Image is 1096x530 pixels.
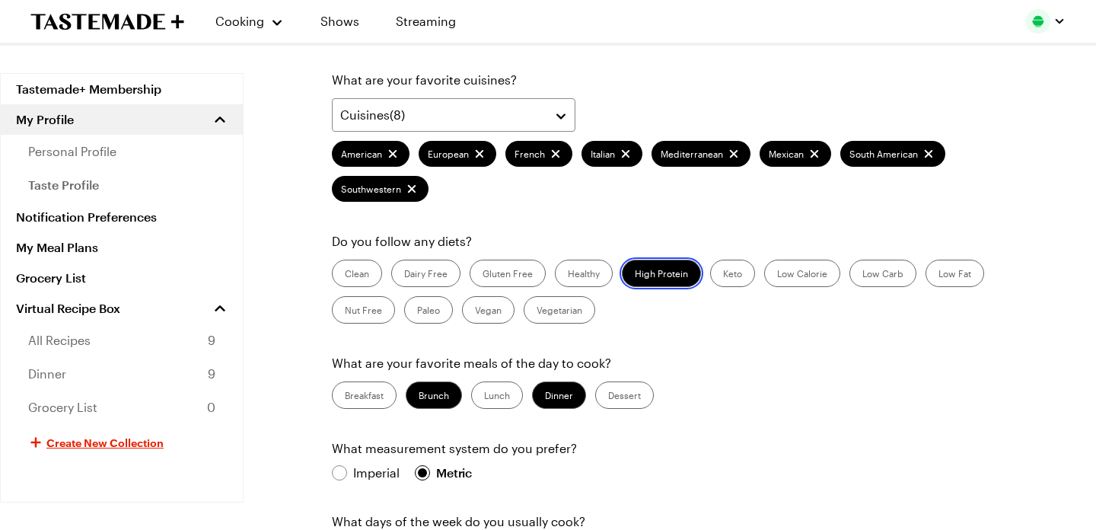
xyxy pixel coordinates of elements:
[1,424,243,461] button: Create New Collection
[332,382,397,409] label: Breakfast
[332,260,382,287] label: Clean
[472,146,487,161] button: remove European
[1,391,243,424] a: Grocery List0
[332,71,1035,89] p: What are your favorite cuisines?
[404,181,419,196] button: remove Southwestern
[28,142,116,161] span: personal profile
[524,296,595,324] label: Vegetarian
[341,181,401,196] span: Southwestern
[1,74,243,104] a: Tastemade+ Membership
[1,104,243,135] button: My Profile
[332,354,1035,372] p: What are your favorite meals of the day to cook?
[532,382,586,409] label: Dinner
[16,112,74,127] span: My Profile
[1,263,243,293] a: Grocery List
[28,365,66,383] span: Dinner
[849,146,918,161] span: South American
[726,146,741,161] button: remove Mediterranean
[1,135,243,168] a: personal profile
[404,296,453,324] label: Paleo
[471,382,523,409] label: Lunch
[406,382,462,409] label: Brunch
[710,260,755,287] label: Keto
[618,146,633,161] button: remove Italian
[548,146,563,161] button: remove French
[385,146,400,161] button: remove American
[28,398,97,417] span: Grocery List
[332,98,575,132] button: Cuisines(8)
[1026,9,1050,34] img: Profile picture
[1,168,243,202] a: taste profile
[462,296,515,324] label: Vegan
[215,14,264,28] span: Cooking
[332,464,472,482] div: Imperial Metric
[661,146,723,161] span: Mediterranean
[332,439,1035,458] p: What measurement system do you prefer?
[28,176,99,194] span: taste profile
[591,146,615,161] span: Italian
[1026,9,1066,34] button: Profile picture
[622,260,701,287] label: High Protein
[849,260,916,287] label: Low Carb
[436,464,472,482] div: Metric
[391,260,460,287] label: Dairy Free
[1,232,243,263] a: My Meal Plans
[1,357,243,391] a: Dinner9
[46,435,164,450] span: Create New Collection
[215,3,284,40] button: Cooking
[208,365,215,383] span: 9
[332,232,1035,251] p: Do you follow any diets?
[16,301,120,316] span: Virtual Recipe Box
[470,260,546,287] label: Gluten Free
[595,382,654,409] label: Dessert
[921,146,936,161] button: remove South American
[28,331,91,350] span: All Recipes
[30,13,184,30] a: To Tastemade Home Page
[807,146,822,161] button: remove Mexican
[340,106,544,124] div: Cuisines ( 8 )
[428,146,469,161] span: European
[436,464,473,482] span: Metric
[353,464,401,482] span: Imperial
[341,146,382,161] span: American
[1,324,243,357] a: All Recipes9
[332,296,395,324] label: Nut Free
[207,398,215,417] span: 0
[515,146,545,161] span: French
[764,260,840,287] label: Low Calorie
[208,331,215,350] span: 9
[353,464,400,482] div: Imperial
[1,293,243,324] a: Virtual Recipe Box
[1,202,243,232] a: Notification Preferences
[555,260,613,287] label: Healthy
[926,260,984,287] label: Low Fat
[769,146,804,161] span: Mexican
